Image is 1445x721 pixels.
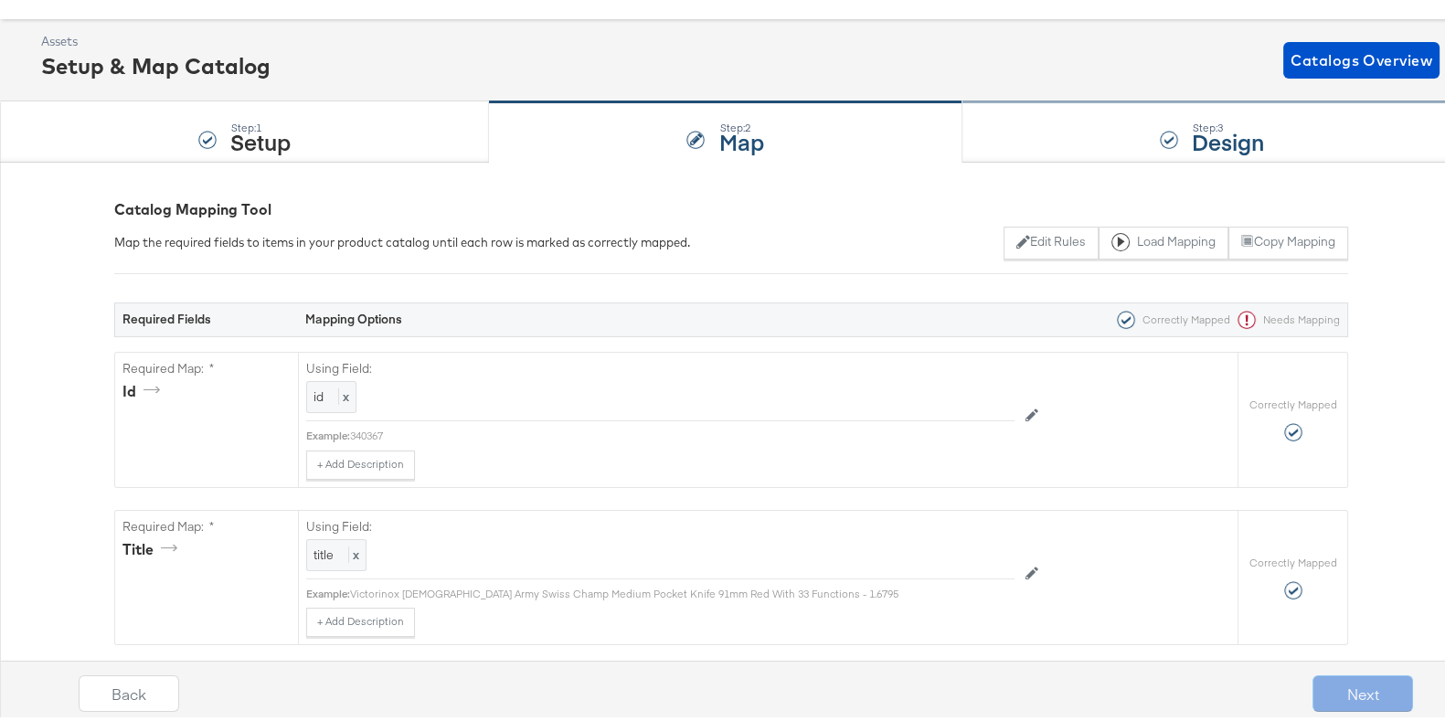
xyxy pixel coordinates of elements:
[1192,117,1264,130] div: Step: 3
[718,122,763,152] strong: Map
[313,542,334,558] span: title
[1230,306,1340,324] div: Needs Mapping
[41,46,271,77] div: Setup & Map Catalog
[1192,122,1264,152] strong: Design
[306,446,415,475] button: + Add Description
[114,229,690,247] div: Map the required fields to items in your product catalog until each row is marked as correctly ma...
[1283,37,1440,74] button: Catalogs Overview
[306,514,1015,531] label: Using Field:
[1249,551,1337,566] label: Correctly Mapped
[41,28,271,46] div: Assets
[114,195,1348,216] div: Catalog Mapping Tool
[1249,393,1337,408] label: Correctly Mapped
[348,542,359,558] span: x
[122,376,166,398] div: id
[313,384,324,400] span: id
[1291,43,1432,69] span: Catalogs Overview
[122,355,291,373] label: Required Map: *
[122,514,291,531] label: Required Map: *
[230,122,291,152] strong: Setup
[1228,222,1348,255] button: Copy Mapping
[350,582,1015,597] div: Victorinox [DEMOGRAPHIC_DATA] Army Swiss Champ Medium Pocket Knife 91mm Red With 33 Functions - 1...
[1110,306,1230,324] div: Correctly Mapped
[306,603,415,632] button: + Add Description
[350,424,1015,439] div: 340367
[305,306,402,323] strong: Mapping Options
[122,535,184,556] div: title
[306,582,350,597] div: Example:
[338,384,349,400] span: x
[1004,222,1098,255] button: Edit Rules
[718,117,763,130] div: Step: 2
[79,671,179,707] button: Back
[306,355,1015,373] label: Using Field:
[306,424,350,439] div: Example:
[1099,222,1228,255] button: Load Mapping
[122,306,211,323] strong: Required Fields
[230,117,291,130] div: Step: 1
